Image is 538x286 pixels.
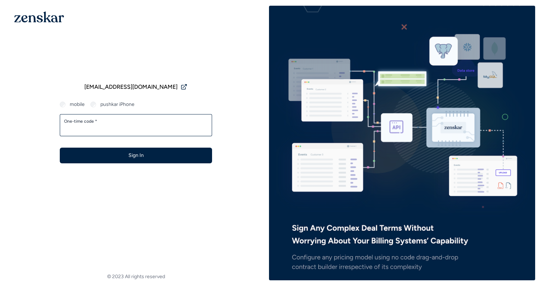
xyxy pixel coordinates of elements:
[14,11,64,22] img: 1OGAJ2xQqyY4LXKgY66KYq0eOWRCkrZdAb3gUhuVAqdWPZE9SRJmCz+oDMSn4zDLXe31Ii730ItAGKgCKgCCgCikA4Av8PJUP...
[100,101,134,107] label: pushkar iPhone
[3,273,269,280] footer: © 2023 All rights reserved
[60,148,212,163] button: Sign In
[64,118,208,124] label: One-time code *
[70,101,85,107] label: mobile
[84,83,178,91] span: [EMAIL_ADDRESS][DOMAIN_NAME]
